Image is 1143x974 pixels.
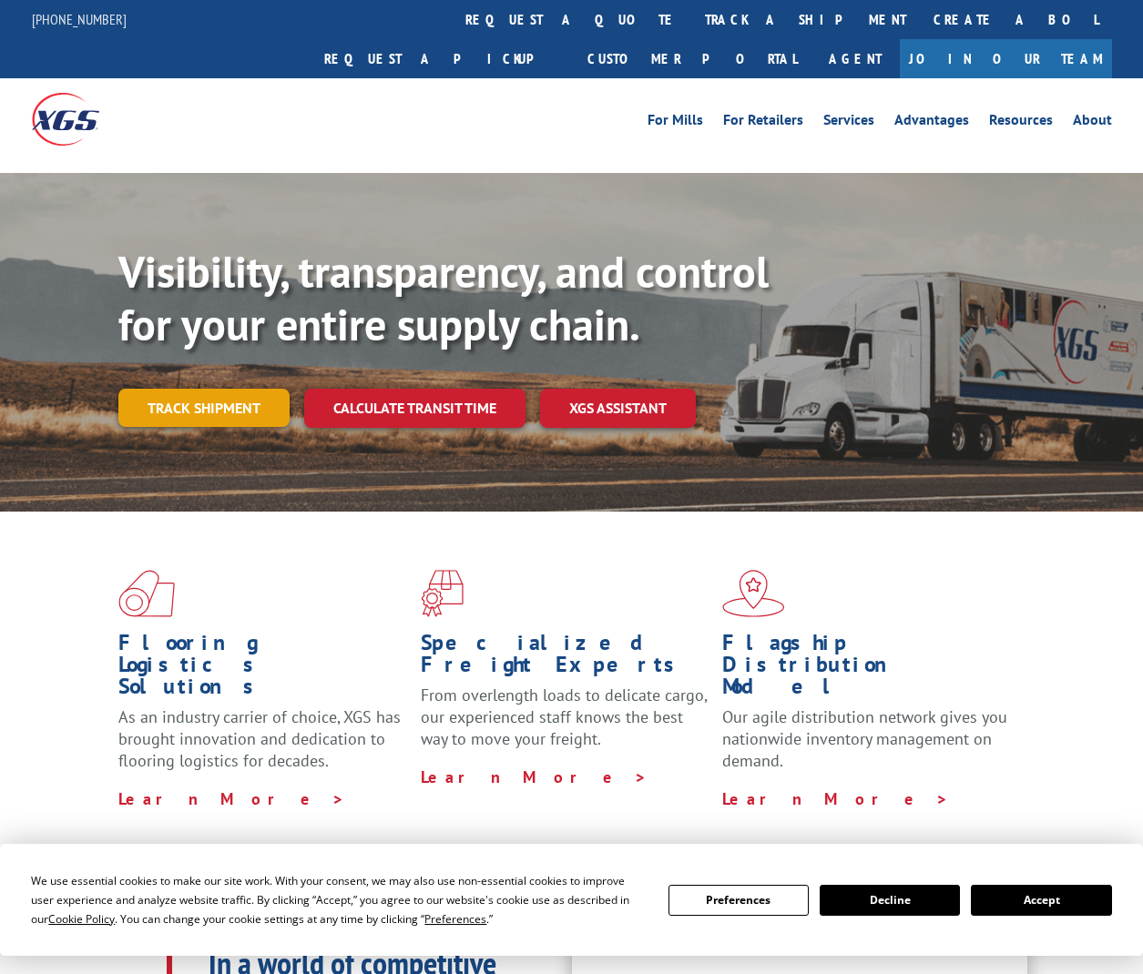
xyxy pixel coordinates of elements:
[32,10,127,28] a: [PHONE_NUMBER]
[989,113,1053,133] a: Resources
[668,885,809,916] button: Preferences
[971,885,1111,916] button: Accept
[424,911,486,927] span: Preferences
[118,706,401,771] span: As an industry carrier of choice, XGS has brought innovation and dedication to flooring logistics...
[1073,113,1112,133] a: About
[722,706,1007,771] span: Our agile distribution network gives you nationwide inventory management on demand.
[811,39,900,78] a: Agent
[722,632,1011,706] h1: Flagship Distribution Model
[421,570,464,617] img: xgs-icon-focused-on-flooring-red
[421,632,709,685] h1: Specialized Freight Experts
[722,570,785,617] img: xgs-icon-flagship-distribution-model-red
[574,39,811,78] a: Customer Portal
[118,788,345,809] a: Learn More >
[723,113,803,133] a: For Retailers
[31,871,646,928] div: We use essential cookies to make our site work. With your consent, we may also use non-essential ...
[118,570,175,617] img: xgs-icon-total-supply-chain-intelligence-red
[722,788,949,809] a: Learn More >
[311,39,574,78] a: Request a pickup
[118,389,290,427] a: Track shipment
[304,389,526,428] a: Calculate transit time
[118,243,769,352] b: Visibility, transparency, and control for your entire supply chain.
[421,685,709,766] p: From overlength loads to delicate cargo, our experienced staff knows the best way to move your fr...
[421,766,648,787] a: Learn More >
[823,113,874,133] a: Services
[48,911,115,927] span: Cookie Policy
[540,389,696,428] a: XGS ASSISTANT
[820,885,960,916] button: Decline
[900,39,1112,78] a: Join Our Team
[118,632,407,706] h1: Flooring Logistics Solutions
[894,113,969,133] a: Advantages
[648,113,703,133] a: For Mills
